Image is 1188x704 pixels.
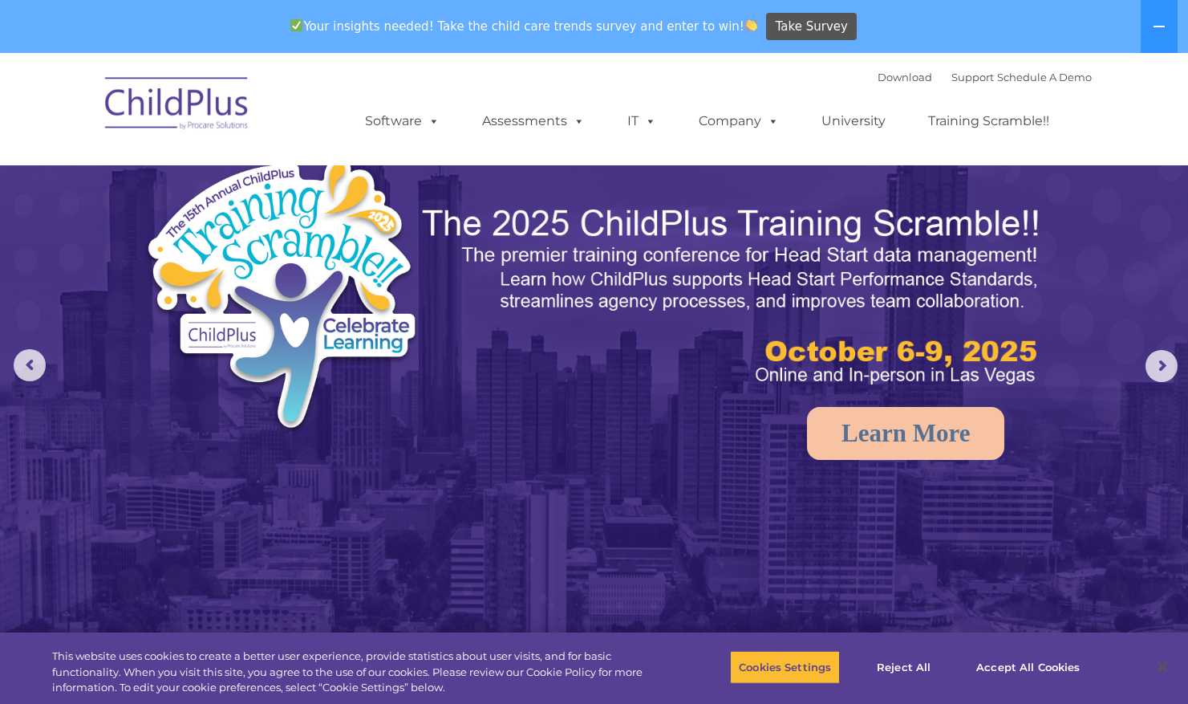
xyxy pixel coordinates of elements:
[284,10,764,42] span: Your insights needed! Take the child care trends survey and enter to win!
[805,105,902,137] a: University
[97,66,257,146] img: ChildPlus by Procare Solutions
[745,19,757,31] img: 👏
[730,650,840,684] button: Cookies Settings
[878,71,932,83] a: Download
[1145,649,1180,685] button: Close
[951,71,994,83] a: Support
[349,105,456,137] a: Software
[290,19,302,31] img: ✅
[611,105,672,137] a: IT
[853,650,954,684] button: Reject All
[807,407,1004,460] a: Learn More
[683,105,795,137] a: Company
[776,13,848,41] span: Take Survey
[766,13,857,41] a: Take Survey
[967,650,1089,684] button: Accept All Cookies
[878,71,1092,83] font: |
[997,71,1092,83] a: Schedule A Demo
[52,649,654,696] div: This website uses cookies to create a better user experience, provide statistics about user visit...
[466,105,601,137] a: Assessments
[912,105,1065,137] a: Training Scramble!!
